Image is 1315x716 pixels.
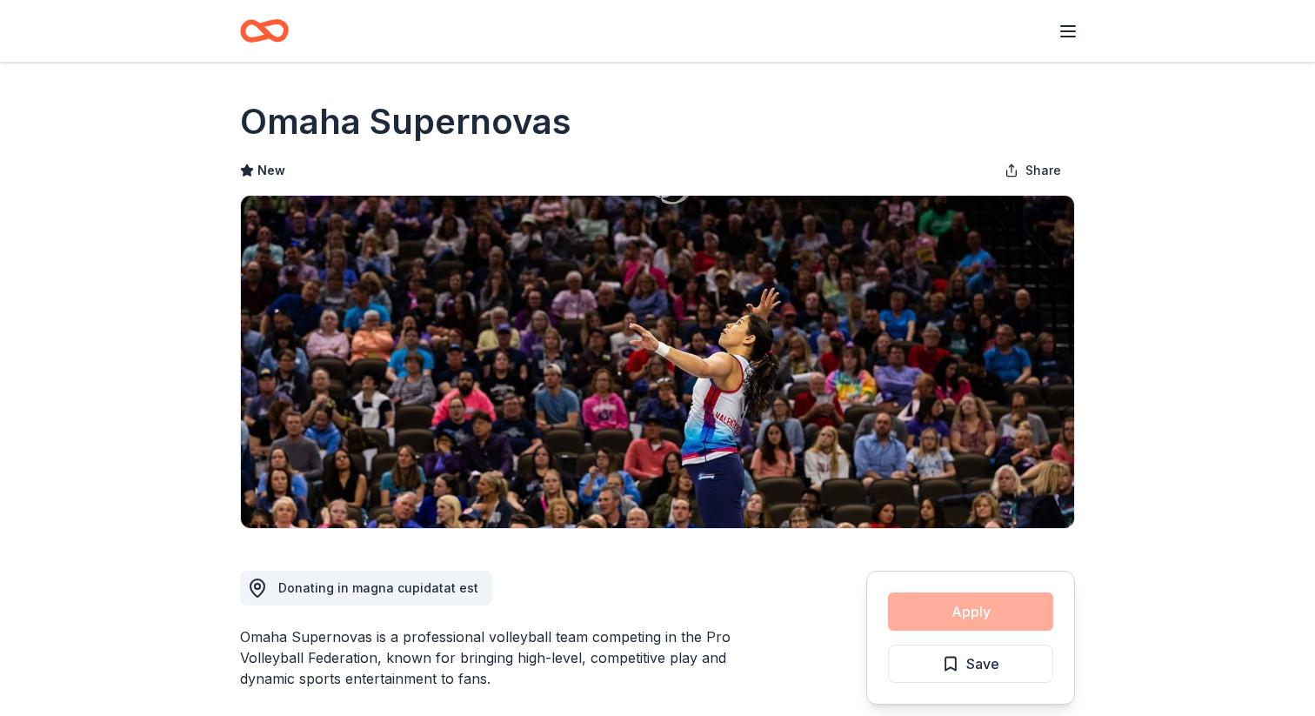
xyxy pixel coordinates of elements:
div: Omaha Supernovas is a professional volleyball team competing in the Pro Volleyball Federation, kn... [240,626,783,689]
button: Save [888,645,1053,683]
span: New [257,160,285,181]
button: Share [991,153,1075,188]
img: Image for Omaha Supernovas [241,196,1074,528]
span: Save [966,652,999,675]
a: Home [240,10,289,51]
h1: Omaha Supernovas [240,97,571,146]
span: Donating in magna cupidatat est [278,580,478,595]
span: Share [1025,160,1061,181]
